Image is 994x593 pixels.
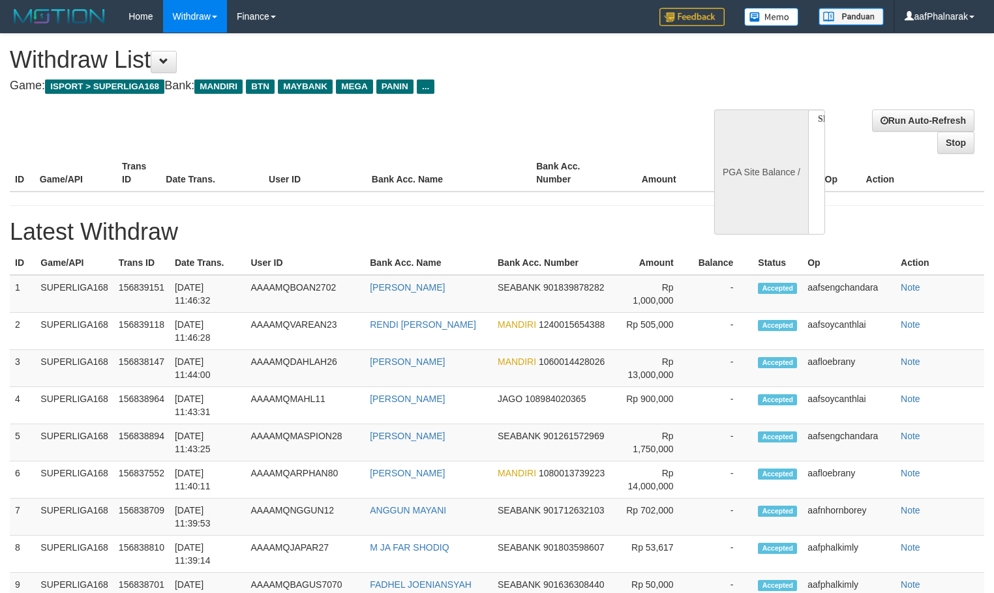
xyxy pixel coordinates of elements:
th: Action [896,251,984,275]
span: Accepted [758,580,797,591]
span: 901261572969 [543,431,604,441]
span: 901839878282 [543,282,604,293]
span: Accepted [758,469,797,480]
span: BTN [246,80,275,94]
span: ISPORT > SUPERLIGA168 [45,80,164,94]
span: MAYBANK [278,80,333,94]
td: [DATE] 11:44:00 [170,350,246,387]
th: Balance [696,154,772,192]
th: Bank Acc. Name [367,154,531,192]
td: aafsengchandara [802,275,896,313]
td: AAAAMQMASPION28 [245,424,365,461]
span: Accepted [758,357,797,368]
td: AAAAMQNGGUN12 [245,499,365,536]
td: SUPERLIGA168 [35,350,113,387]
a: M JA FAR SHODIQ [370,542,449,553]
td: 8 [10,536,35,573]
td: 156839118 [113,313,170,350]
span: MEGA [336,80,373,94]
td: 156838709 [113,499,170,536]
th: Bank Acc. Number [531,154,613,192]
td: 6 [10,461,35,499]
td: Rp 1,750,000 [618,424,693,461]
th: Status [753,251,802,275]
a: [PERSON_NAME] [370,356,445,367]
span: SEABANK [498,282,541,293]
a: FADHEL JOENIANSYAH [370,579,472,590]
td: [DATE] 11:39:14 [170,536,246,573]
td: - [693,424,753,461]
td: Rp 900,000 [618,387,693,424]
td: 4 [10,387,35,424]
span: 901636308440 [543,579,604,590]
td: SUPERLIGA168 [35,536,113,573]
th: Bank Acc. Number [492,251,618,275]
a: Note [901,282,920,293]
td: SUPERLIGA168 [35,499,113,536]
a: RENDI [PERSON_NAME] [370,319,476,330]
td: - [693,387,753,424]
span: SEABANK [498,431,541,441]
td: AAAAMQVAREAN23 [245,313,365,350]
td: - [693,461,753,499]
span: MANDIRI [498,468,536,478]
td: - [693,536,753,573]
td: - [693,313,753,350]
td: 156838894 [113,424,170,461]
h4: Game: Bank: [10,80,650,93]
th: Date Trans. [160,154,264,192]
span: 1060014428026 [539,356,605,367]
a: Stop [937,132,974,154]
th: Game/API [35,251,113,275]
td: AAAAMQMAHL11 [245,387,365,424]
td: 7 [10,499,35,536]
span: Accepted [758,506,797,517]
td: 156837552 [113,461,170,499]
div: PGA Site Balance / [714,109,808,235]
th: Amount [618,251,693,275]
th: Balance [693,251,753,275]
img: Feedback.jpg [659,8,725,26]
a: Note [901,431,920,441]
td: aafsoycanthlai [802,387,896,424]
td: Rp 14,000,000 [618,461,693,499]
span: 108984020365 [525,394,586,404]
td: SUPERLIGA168 [35,387,113,424]
th: Action [861,154,984,192]
th: ID [10,251,35,275]
span: SEABANK [498,542,541,553]
a: Note [901,468,920,478]
th: Trans ID [113,251,170,275]
span: Accepted [758,543,797,554]
span: SEABANK [498,579,541,590]
span: Accepted [758,394,797,405]
td: Rp 702,000 [618,499,693,536]
h1: Latest Withdraw [10,219,984,245]
td: AAAAMQDAHLAH26 [245,350,365,387]
span: MANDIRI [498,356,536,367]
th: ID [10,154,35,192]
th: Amount [613,154,695,192]
td: - [693,499,753,536]
td: SUPERLIGA168 [35,424,113,461]
td: [DATE] 11:43:31 [170,387,246,424]
td: [DATE] 11:46:32 [170,275,246,313]
td: 5 [10,424,35,461]
span: 1240015654388 [539,319,605,330]
td: - [693,350,753,387]
a: ANGGUN MAYANI [370,505,446,515]
span: ... [417,80,434,94]
span: 901803598607 [543,542,604,553]
th: Op [820,154,861,192]
a: [PERSON_NAME] [370,431,445,441]
td: Rp 505,000 [618,313,693,350]
td: Rp 13,000,000 [618,350,693,387]
td: [DATE] 11:46:28 [170,313,246,350]
a: Note [901,356,920,367]
th: User ID [245,251,365,275]
a: [PERSON_NAME] [370,468,445,478]
img: MOTION_logo.png [10,7,109,26]
th: Game/API [35,154,117,192]
td: 2 [10,313,35,350]
td: aafloebrany [802,350,896,387]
